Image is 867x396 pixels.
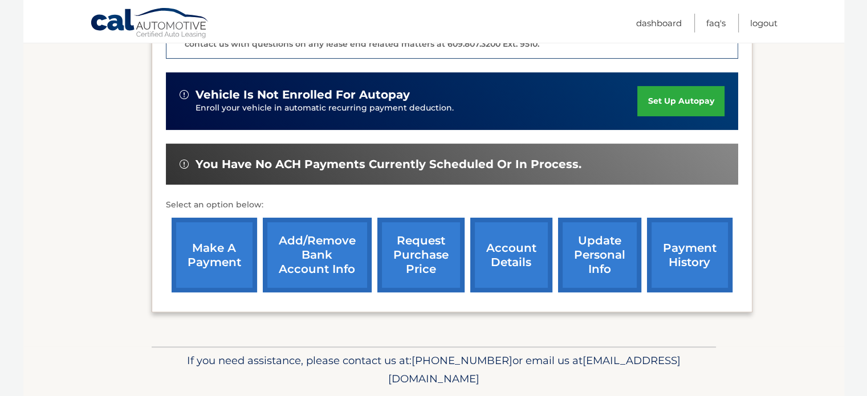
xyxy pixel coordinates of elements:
[159,352,709,388] p: If you need assistance, please contact us at: or email us at
[636,14,682,32] a: Dashboard
[196,157,581,172] span: You have no ACH payments currently scheduled or in process.
[172,218,257,292] a: make a payment
[558,218,641,292] a: update personal info
[637,86,724,116] a: set up autopay
[750,14,778,32] a: Logout
[90,7,210,40] a: Cal Automotive
[196,102,638,115] p: Enroll your vehicle in automatic recurring payment deduction.
[166,198,738,212] p: Select an option below:
[647,218,732,292] a: payment history
[180,90,189,99] img: alert-white.svg
[412,354,512,367] span: [PHONE_NUMBER]
[388,354,681,385] span: [EMAIL_ADDRESS][DOMAIN_NAME]
[706,14,726,32] a: FAQ's
[377,218,465,292] a: request purchase price
[196,88,410,102] span: vehicle is not enrolled for autopay
[470,218,552,292] a: account details
[180,160,189,169] img: alert-white.svg
[263,218,372,292] a: Add/Remove bank account info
